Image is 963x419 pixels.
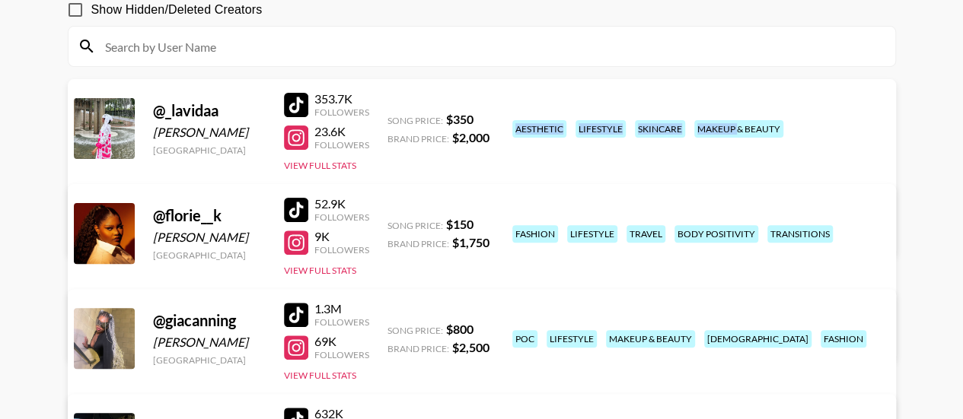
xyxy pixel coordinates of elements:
[387,238,449,249] span: Brand Price:
[452,235,489,249] strong: $ 1,750
[452,130,489,144] strong: $ 2,000
[91,1,263,19] span: Show Hidden/Deleted Creators
[314,196,369,211] div: 52.9K
[767,225,833,243] div: transitions
[512,120,566,138] div: aesthetic
[606,330,695,348] div: makeup & beauty
[674,225,758,243] div: body positivity
[387,115,443,126] span: Song Price:
[96,34,886,59] input: Search by User Name
[387,325,443,336] span: Song Price:
[153,230,266,245] div: [PERSON_NAME]
[446,112,474,126] strong: $ 350
[821,330,866,348] div: fashion
[576,120,626,138] div: lifestyle
[284,370,356,381] button: View Full Stats
[314,124,369,139] div: 23.6K
[314,349,369,360] div: Followers
[153,101,266,120] div: @ _lavidaa
[694,120,783,138] div: makeup & beauty
[627,225,665,243] div: travel
[314,211,369,223] div: Followers
[512,225,558,243] div: fashion
[284,265,356,276] button: View Full Stats
[153,125,266,140] div: [PERSON_NAME]
[446,217,474,231] strong: $ 150
[314,301,369,316] div: 1.3M
[153,206,266,225] div: @ florie__k
[704,330,812,348] div: [DEMOGRAPHIC_DATA]
[153,311,266,330] div: @ giacanning
[314,139,369,151] div: Followers
[387,133,449,144] span: Brand Price:
[153,249,266,261] div: [GEOGRAPHIC_DATA]
[153,144,266,156] div: [GEOGRAPHIC_DATA]
[153,354,266,366] div: [GEOGRAPHIC_DATA]
[314,91,369,106] div: 353.7K
[547,330,597,348] div: lifestyle
[314,106,369,118] div: Followers
[314,334,369,349] div: 69K
[153,335,266,350] div: [PERSON_NAME]
[387,220,443,231] span: Song Price:
[314,229,369,244] div: 9K
[314,316,369,328] div: Followers
[452,340,489,354] strong: $ 2,500
[387,343,449,354] span: Brand Price:
[512,330,537,348] div: poc
[284,160,356,171] button: View Full Stats
[446,322,474,336] strong: $ 800
[567,225,617,243] div: lifestyle
[314,244,369,256] div: Followers
[635,120,685,138] div: skincare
